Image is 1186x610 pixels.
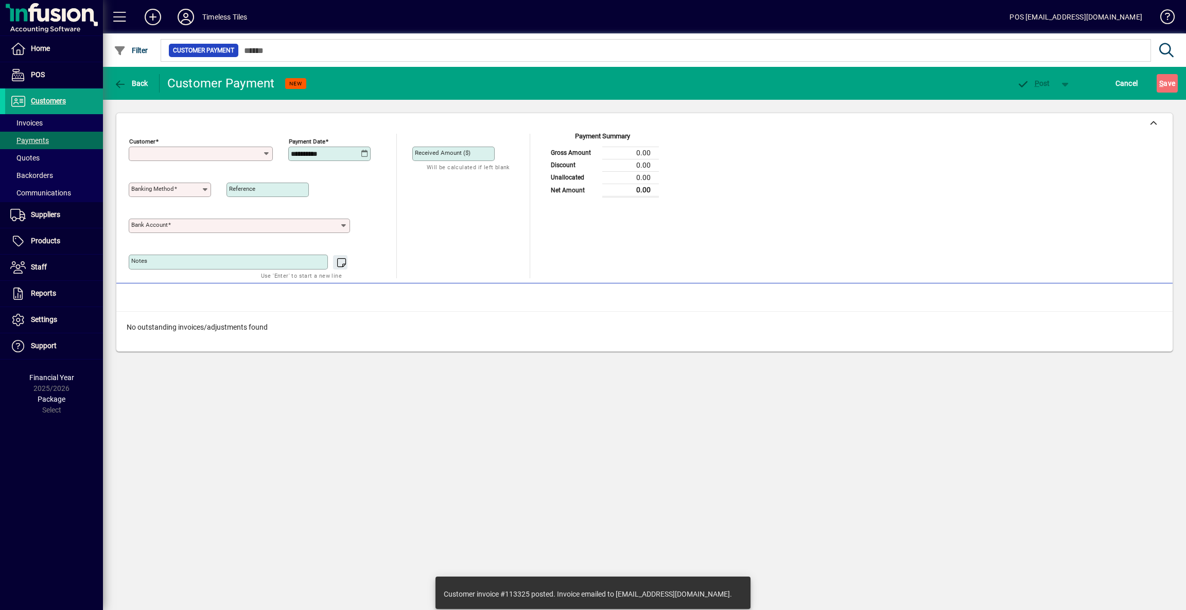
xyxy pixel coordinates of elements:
[131,185,174,192] mat-label: Banking method
[29,373,74,382] span: Financial Year
[5,62,103,88] a: POS
[602,184,659,196] td: 0.00
[546,159,602,171] td: Discount
[10,171,53,180] span: Backorders
[5,167,103,184] a: Backorders
[602,147,659,159] td: 0.00
[289,80,302,87] span: NEW
[5,149,103,167] a: Quotes
[546,131,659,147] div: Payment Summary
[38,395,65,403] span: Package
[31,315,57,324] span: Settings
[31,342,57,350] span: Support
[546,171,602,184] td: Unallocated
[444,589,732,599] div: Customer invoice #113325 posted. Invoice emailed to [EMAIL_ADDRESS][DOMAIN_NAME].
[5,333,103,359] a: Support
[289,138,325,145] mat-label: Payment Date
[1113,74,1141,93] button: Cancel
[31,237,60,245] span: Products
[5,114,103,132] a: Invoices
[546,134,659,198] app-page-summary-card: Payment Summary
[1115,75,1138,92] span: Cancel
[31,44,50,52] span: Home
[111,41,151,60] button: Filter
[31,97,66,105] span: Customers
[5,36,103,62] a: Home
[103,74,160,93] app-page-header-button: Back
[427,161,510,173] mat-hint: Will be calculated if left blank
[10,154,40,162] span: Quotes
[1159,75,1175,92] span: ave
[114,79,148,87] span: Back
[131,257,147,264] mat-label: Notes
[10,119,43,127] span: Invoices
[229,185,255,192] mat-label: Reference
[1009,9,1142,25] div: POS [EMAIL_ADDRESS][DOMAIN_NAME]
[602,159,659,171] td: 0.00
[1017,79,1050,87] span: ost
[1159,79,1163,87] span: S
[10,136,49,145] span: Payments
[131,221,168,228] mat-label: Bank Account
[31,70,45,79] span: POS
[5,184,103,202] a: Communications
[1035,79,1039,87] span: P
[602,171,659,184] td: 0.00
[31,289,56,297] span: Reports
[546,184,602,196] td: Net Amount
[114,46,148,55] span: Filter
[546,147,602,159] td: Gross Amount
[5,281,103,307] a: Reports
[116,312,1173,343] div: No outstanding invoices/adjustments found
[5,255,103,280] a: Staff
[5,307,103,333] a: Settings
[5,202,103,228] a: Suppliers
[10,189,71,197] span: Communications
[1157,74,1178,93] button: Save
[1011,74,1055,93] button: Post
[1153,2,1173,35] a: Knowledge Base
[129,138,155,145] mat-label: Customer
[111,74,151,93] button: Back
[31,210,60,219] span: Suppliers
[173,45,234,56] span: Customer Payment
[415,149,470,156] mat-label: Received Amount ($)
[169,8,202,26] button: Profile
[136,8,169,26] button: Add
[202,9,247,25] div: Timeless Tiles
[261,270,342,281] mat-hint: Use 'Enter' to start a new line
[5,228,103,254] a: Products
[5,132,103,149] a: Payments
[31,263,47,271] span: Staff
[167,75,275,92] div: Customer Payment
